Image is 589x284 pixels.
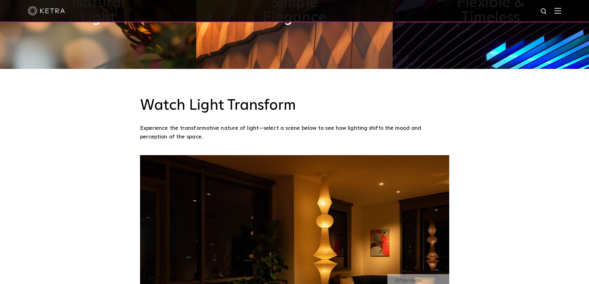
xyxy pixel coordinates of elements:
[554,8,561,14] img: Hamburger%20Nav.svg
[140,97,449,115] h3: Watch Light Transform
[395,278,421,283] span: Afternoon
[540,8,548,15] img: search icon
[140,124,446,142] p: Experience the transformative nature of light—select a scene below to see how lighting shifts the...
[28,6,65,15] img: ketra-logo-2019-white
